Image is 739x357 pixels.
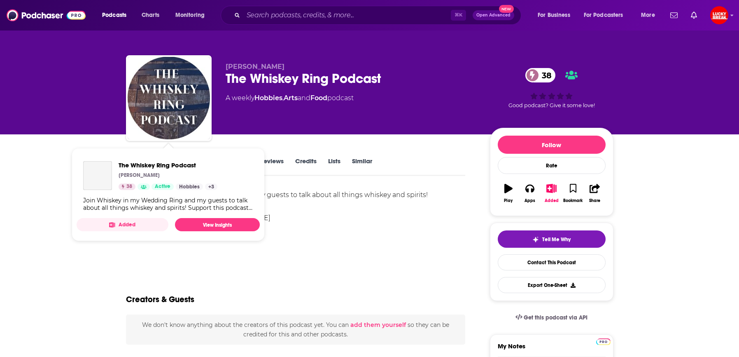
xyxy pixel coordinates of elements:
[490,63,613,114] div: 38Good podcast? Give it some love!
[175,9,205,21] span: Monitoring
[524,314,587,321] span: Get this podcast via API
[596,338,611,345] img: Podchaser Pro
[545,198,559,203] div: Added
[710,6,728,24] button: Show profile menu
[126,183,132,191] span: 38
[476,13,511,17] span: Open Advanced
[226,63,284,70] span: [PERSON_NAME]
[102,9,126,21] span: Podcasts
[519,178,541,208] button: Apps
[499,5,514,13] span: New
[541,178,562,208] button: Added
[284,94,298,102] a: Arts
[228,6,529,25] div: Search podcasts, credits, & more...
[282,94,284,102] span: ,
[136,9,164,22] a: Charts
[142,321,449,338] span: We don't know anything about the creators of this podcast yet . You can so they can be credited f...
[352,157,372,176] a: Similar
[525,68,556,82] a: 38
[126,294,194,305] h2: Creators & Guests
[710,6,728,24] img: User Profile
[298,94,310,102] span: and
[596,337,611,345] a: Pro website
[508,102,595,108] span: Good podcast? Give it some love!
[83,197,253,211] div: Join Whiskey in my Wedding Ring and my guests to talk about all things whiskey and spirits! Suppo...
[77,218,168,231] button: Added
[542,236,571,243] span: Tell Me Why
[688,8,700,22] a: Show notifications dropdown
[498,254,606,270] a: Contact This Podcast
[641,9,655,21] span: More
[128,57,210,139] img: The Whiskey Ring Podcast
[504,198,513,203] div: Play
[243,9,451,22] input: Search podcasts, credits, & more...
[473,10,514,20] button: Open AdvancedNew
[96,9,137,22] button: open menu
[578,9,635,22] button: open menu
[83,161,112,190] a: The Whiskey Ring Podcast
[119,161,217,169] a: The Whiskey Ring Podcast
[532,9,580,22] button: open menu
[562,178,584,208] button: Bookmark
[170,9,215,22] button: open menu
[126,189,466,224] div: Join Whiskey in my Wedding Ring and my guests to talk about all things whiskey and spirits! Suppo...
[710,6,728,24] span: Logged in as annagregory
[176,183,203,190] a: Hobbies
[310,94,327,102] a: Food
[509,308,594,328] a: Get this podcast via API
[584,9,623,21] span: For Podcasters
[589,198,600,203] div: Share
[667,8,681,22] a: Show notifications dropdown
[226,93,354,103] div: A weekly podcast
[534,68,556,82] span: 38
[260,157,284,176] a: Reviews
[254,94,282,102] a: Hobbies
[538,9,570,21] span: For Business
[532,236,539,243] img: tell me why sparkle
[142,9,159,21] span: Charts
[498,178,519,208] button: Play
[498,277,606,293] button: Export One-Sheet
[205,183,217,190] a: +3
[498,230,606,248] button: tell me why sparkleTell Me Why
[152,183,174,190] a: Active
[175,218,260,231] a: View Insights
[119,183,135,190] a: 38
[451,10,466,21] span: ⌘ K
[119,172,160,178] p: [PERSON_NAME]
[155,183,170,191] span: Active
[328,157,340,176] a: Lists
[295,157,317,176] a: Credits
[498,136,606,154] button: Follow
[498,157,606,174] div: Rate
[563,198,583,203] div: Bookmark
[7,7,86,23] img: Podchaser - Follow, Share and Rate Podcasts
[635,9,665,22] button: open menu
[498,342,606,357] label: My Notes
[525,198,535,203] div: Apps
[350,322,406,328] button: add them yourself
[584,178,605,208] button: Share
